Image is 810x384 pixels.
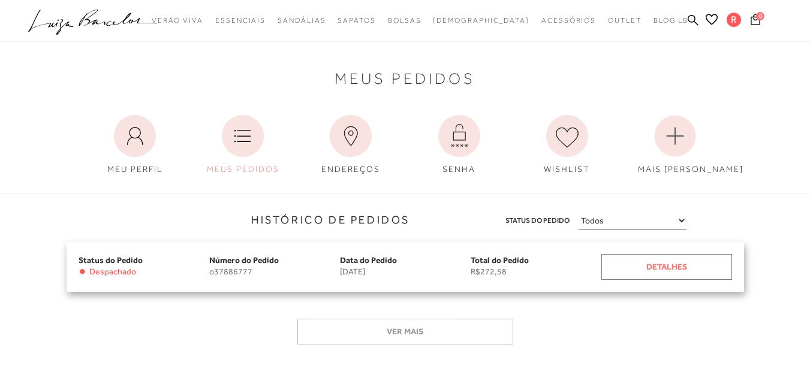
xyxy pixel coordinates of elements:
span: R [727,13,741,27]
span: Outlet [608,16,642,25]
span: Despachado [89,267,136,277]
a: categoryNavScreenReaderText [541,10,596,32]
span: Acessórios [541,16,596,25]
a: categoryNavScreenReaderText [152,10,203,32]
a: SENHA [413,109,505,182]
button: R [721,12,747,31]
span: SENHA [442,164,475,174]
span: Data do Pedido [340,255,397,265]
span: o37886777 [209,267,340,277]
span: Total do Pedido [471,255,529,265]
a: WISHLIST [521,109,613,182]
a: categoryNavScreenReaderText [338,10,375,32]
span: WISHLIST [544,164,590,174]
a: ENDEREÇOS [305,109,397,182]
span: MEU PERFIL [107,164,163,174]
a: MAIS [PERSON_NAME] [629,109,721,182]
h3: Histórico de Pedidos [9,212,410,228]
span: Bolsas [388,16,421,25]
span: Sapatos [338,16,375,25]
span: R$272,58 [471,267,601,277]
span: [DEMOGRAPHIC_DATA] [433,16,529,25]
span: Status do Pedido [505,214,570,227]
span: MAIS [PERSON_NAME] [638,164,743,174]
span: Status do Pedido [79,255,143,265]
span: [DATE] [340,267,471,277]
button: 0 [747,13,764,29]
span: Número do Pedido [209,255,279,265]
span: MEUS PEDIDOS [207,164,279,174]
a: categoryNavScreenReaderText [278,10,326,32]
span: Meus Pedidos [335,72,475,85]
a: MEU PERFIL [89,109,181,182]
a: categoryNavScreenReaderText [215,10,266,32]
span: 0 [756,12,764,20]
span: Essenciais [215,16,266,25]
span: • [79,267,86,277]
a: noSubCategoriesText [433,10,529,32]
a: MEUS PEDIDOS [197,109,289,182]
a: categoryNavScreenReaderText [608,10,642,32]
button: Ver mais [297,319,513,344]
a: Detalhes [601,254,732,280]
span: ENDEREÇOS [321,164,380,174]
span: Verão Viva [152,16,203,25]
span: BLOG LB [654,16,688,25]
span: Sandálias [278,16,326,25]
a: categoryNavScreenReaderText [388,10,421,32]
a: BLOG LB [654,10,688,32]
